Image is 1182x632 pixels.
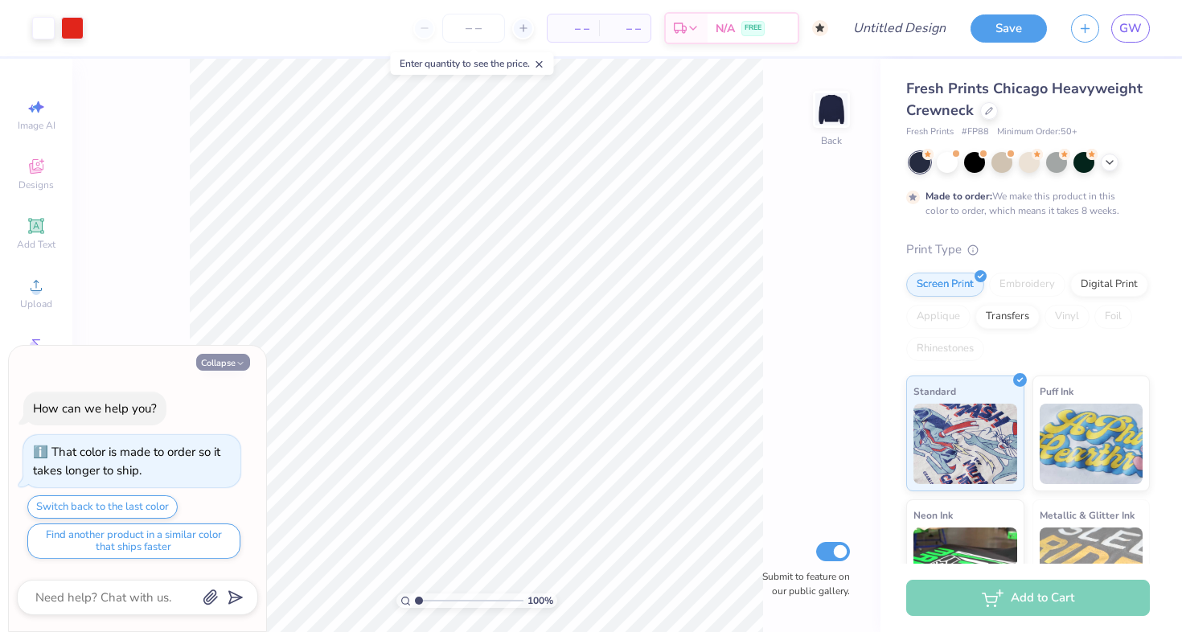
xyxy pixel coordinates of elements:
button: Find another product in a similar color that ships faster [27,523,240,559]
img: Back [815,93,848,125]
img: Metallic & Glitter Ink [1040,527,1143,608]
span: Metallic & Glitter Ink [1040,507,1135,523]
div: Print Type [906,240,1150,259]
span: Standard [913,383,956,400]
span: Designs [18,179,54,191]
span: N/A [716,20,735,37]
label: Submit to feature on our public gallery. [753,569,850,598]
div: Back [821,133,842,148]
div: Screen Print [906,273,984,297]
span: Minimum Order: 50 + [997,125,1077,139]
img: Standard [913,404,1017,484]
div: Applique [906,305,971,329]
span: Fresh Prints [906,125,954,139]
button: Save [971,14,1047,43]
span: 100 % [527,593,553,608]
span: – – [609,20,641,37]
div: Rhinestones [906,337,984,361]
div: That color is made to order so it takes longer to ship. [33,444,220,478]
button: Switch back to the last color [27,495,178,519]
div: We make this product in this color to order, which means it takes 8 weeks. [925,189,1123,218]
div: How can we help you? [33,400,157,417]
span: # FP88 [962,125,989,139]
div: Foil [1094,305,1132,329]
button: Collapse [196,354,250,371]
div: Vinyl [1045,305,1090,329]
span: Neon Ink [913,507,953,523]
div: Transfers [975,305,1040,329]
span: Fresh Prints Chicago Heavyweight Crewneck [906,79,1143,120]
input: Untitled Design [840,12,958,44]
span: Upload [20,298,52,310]
input: – – [442,14,505,43]
div: Enter quantity to see the price. [391,52,554,75]
img: Puff Ink [1040,404,1143,484]
a: GW [1111,14,1150,43]
span: Puff Ink [1040,383,1073,400]
div: Embroidery [989,273,1065,297]
span: Image AI [18,119,55,132]
span: – – [557,20,589,37]
strong: Made to order: [925,190,992,203]
span: Add Text [17,238,55,251]
span: FREE [745,23,761,34]
img: Neon Ink [913,527,1017,608]
span: GW [1119,19,1142,38]
div: Digital Print [1070,273,1148,297]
